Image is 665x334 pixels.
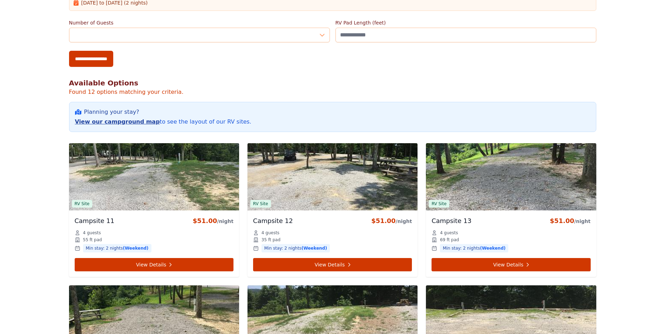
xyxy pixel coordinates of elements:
[75,216,115,226] h3: Campsite 11
[83,230,101,236] span: 4 guests
[574,218,591,224] span: /night
[72,200,93,208] span: RV Site
[75,258,233,271] a: View Details
[429,200,449,208] span: RV Site
[432,216,471,226] h3: Campsite 13
[253,258,412,271] a: View Details
[480,246,505,251] span: (Weekend)
[250,200,271,208] span: RV Site
[262,237,280,243] span: 35 ft pad
[432,258,590,271] a: View Details
[83,237,102,243] span: 55 ft pad
[335,19,596,26] label: RV Pad Length (feet)
[123,246,149,251] span: (Weekend)
[301,246,327,251] span: (Weekend)
[247,143,418,210] img: Campsite 12
[396,218,412,224] span: /night
[440,237,459,243] span: 69 ft pad
[69,88,596,96] p: Found 12 options matching your criteria.
[550,216,590,226] div: $51.00
[75,118,160,125] a: View our campground map
[371,216,412,226] div: $51.00
[83,244,151,252] span: Min stay: 2 nights
[84,108,139,116] span: Planning your stay?
[193,216,233,226] div: $51.00
[69,19,330,26] label: Number of Guests
[440,230,458,236] span: 4 guests
[69,78,596,88] h2: Available Options
[69,143,239,210] img: Campsite 11
[262,244,330,252] span: Min stay: 2 nights
[253,216,293,226] h3: Campsite 12
[75,118,590,126] p: to see the layout of our RV sites.
[440,244,508,252] span: Min stay: 2 nights
[262,230,279,236] span: 4 guests
[426,143,596,210] img: Campsite 13
[217,218,233,224] span: /night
